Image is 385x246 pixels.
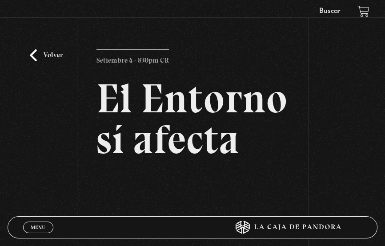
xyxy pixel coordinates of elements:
[96,49,169,67] p: Setiembre 4 - 830pm CR
[96,78,289,160] h2: El Entorno sí afecta
[319,8,341,15] a: Buscar
[31,225,45,230] span: Menu
[30,49,63,61] a: Volver
[357,5,369,17] a: View your shopping cart
[28,232,49,238] span: Cerrar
